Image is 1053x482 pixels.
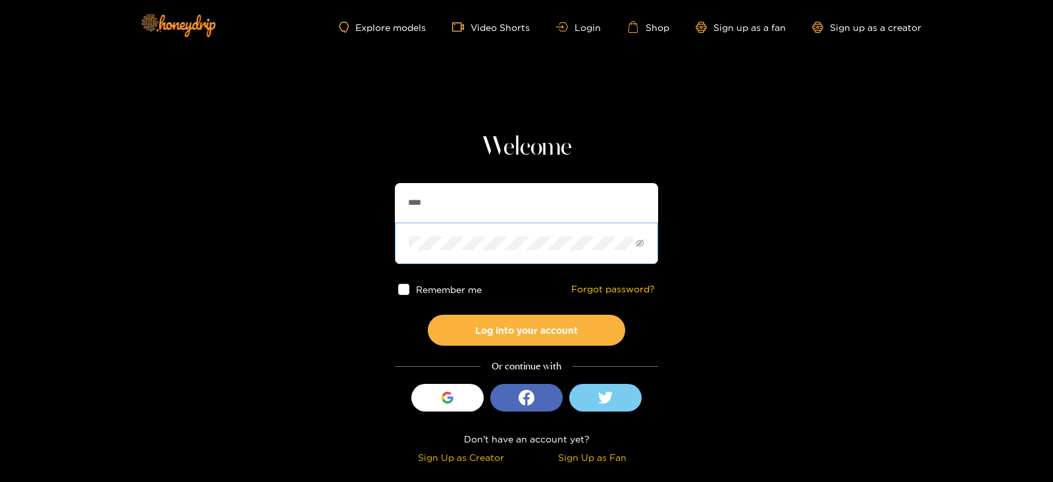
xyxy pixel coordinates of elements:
[395,132,658,163] h1: Welcome
[398,450,523,465] div: Sign Up as Creator
[627,21,669,33] a: Shop
[530,450,655,465] div: Sign Up as Fan
[812,22,921,33] a: Sign up as a creator
[395,359,658,374] div: Or continue with
[416,284,482,294] span: Remember me
[571,284,655,295] a: Forgot password?
[696,22,786,33] a: Sign up as a fan
[636,239,644,248] span: eye-invisible
[452,21,471,33] span: video-camera
[428,315,625,346] button: Log into your account
[339,22,426,33] a: Explore models
[556,22,601,32] a: Login
[452,21,530,33] a: Video Shorts
[395,431,658,446] div: Don't have an account yet?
